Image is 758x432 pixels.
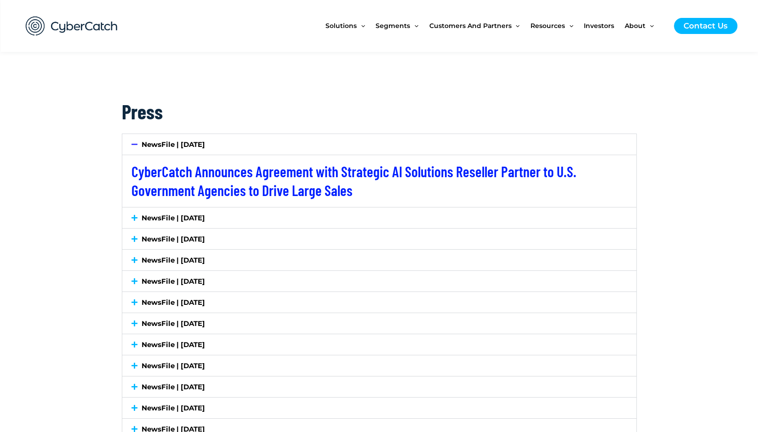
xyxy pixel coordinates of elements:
[325,6,357,45] span: Solutions
[122,398,636,418] div: NewsFile | [DATE]
[584,6,614,45] span: Investors
[122,250,636,270] div: NewsFile | [DATE]
[142,140,205,149] a: NewsFile | [DATE]
[142,382,205,391] a: NewsFile | [DATE]
[142,256,205,264] a: NewsFile | [DATE]
[511,6,519,45] span: Menu Toggle
[584,6,625,45] a: Investors
[122,155,636,207] div: NewsFile | [DATE]
[142,213,205,222] a: NewsFile | [DATE]
[376,6,410,45] span: Segments
[142,319,205,328] a: NewsFile | [DATE]
[142,361,205,370] a: NewsFile | [DATE]
[674,18,737,34] a: Contact Us
[122,229,636,249] div: NewsFile | [DATE]
[142,404,205,412] a: NewsFile | [DATE]
[122,208,636,228] div: NewsFile | [DATE]
[122,334,636,355] div: NewsFile | [DATE]
[142,277,205,286] a: NewsFile | [DATE]
[325,6,665,45] nav: Site Navigation: New Main Menu
[142,298,205,307] a: NewsFile | [DATE]
[625,6,645,45] span: About
[429,6,511,45] span: Customers and Partners
[122,355,636,376] div: NewsFile | [DATE]
[122,134,636,155] div: NewsFile | [DATE]
[122,313,636,334] div: NewsFile | [DATE]
[530,6,565,45] span: Resources
[122,376,636,397] div: NewsFile | [DATE]
[142,340,205,349] a: NewsFile | [DATE]
[122,292,636,313] div: NewsFile | [DATE]
[565,6,573,45] span: Menu Toggle
[142,235,205,243] a: NewsFile | [DATE]
[357,6,365,45] span: Menu Toggle
[122,98,637,124] h2: Press
[122,271,636,292] div: NewsFile | [DATE]
[410,6,418,45] span: Menu Toggle
[645,6,654,45] span: Menu Toggle
[131,163,576,199] a: CyberCatch Announces Agreement with Strategic AI Solutions Reseller Partner to U.S. Government Ag...
[17,7,127,45] img: CyberCatch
